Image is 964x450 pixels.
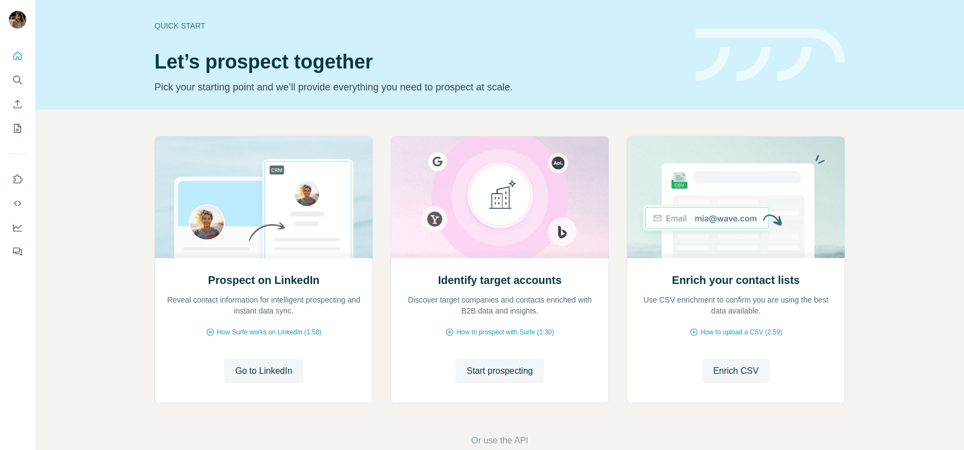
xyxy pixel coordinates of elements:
[438,272,562,288] h2: Identify target accounts
[701,327,782,337] span: How to upload a CSV (2:59)
[702,359,770,383] button: Enrich CSV
[9,11,26,29] img: Avatar
[627,136,845,258] img: Enrich your contact lists
[166,294,361,316] p: Reveal contact information for intelligent prospecting and instant data sync.
[154,51,682,73] h1: Let’s prospect together
[9,242,26,261] button: Feedback
[9,70,26,90] button: Search
[208,272,319,288] h2: Prospect on LinkedIn
[9,118,26,138] button: My lists
[467,364,533,378] span: Start prospecting
[9,218,26,237] button: Dashboard
[456,359,544,383] button: Start prospecting
[696,29,845,82] img: banner
[9,169,26,189] button: Use Surfe on LinkedIn
[154,136,373,258] img: Prospect on LinkedIn
[9,94,26,114] button: Enrich CSV
[217,327,322,337] span: How Surfe works on LinkedIn (1:58)
[713,364,759,378] span: Enrich CSV
[9,193,26,213] button: Use Surfe API
[672,272,800,288] h2: Enrich your contact lists
[9,46,26,66] button: Quick start
[235,364,292,378] span: Go to LinkedIn
[456,327,554,337] span: How to prospect with Surfe (1:30)
[154,20,682,31] div: Quick start
[471,434,528,447] button: Or use the API
[638,294,834,316] p: Use CSV enrichment to confirm you are using the best data available.
[154,79,682,95] p: Pick your starting point and we’ll provide everything you need to prospect at scale.
[224,359,303,383] button: Go to LinkedIn
[391,136,609,258] img: Identify target accounts
[402,294,598,316] p: Discover target companies and contacts enriched with B2B data and insights.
